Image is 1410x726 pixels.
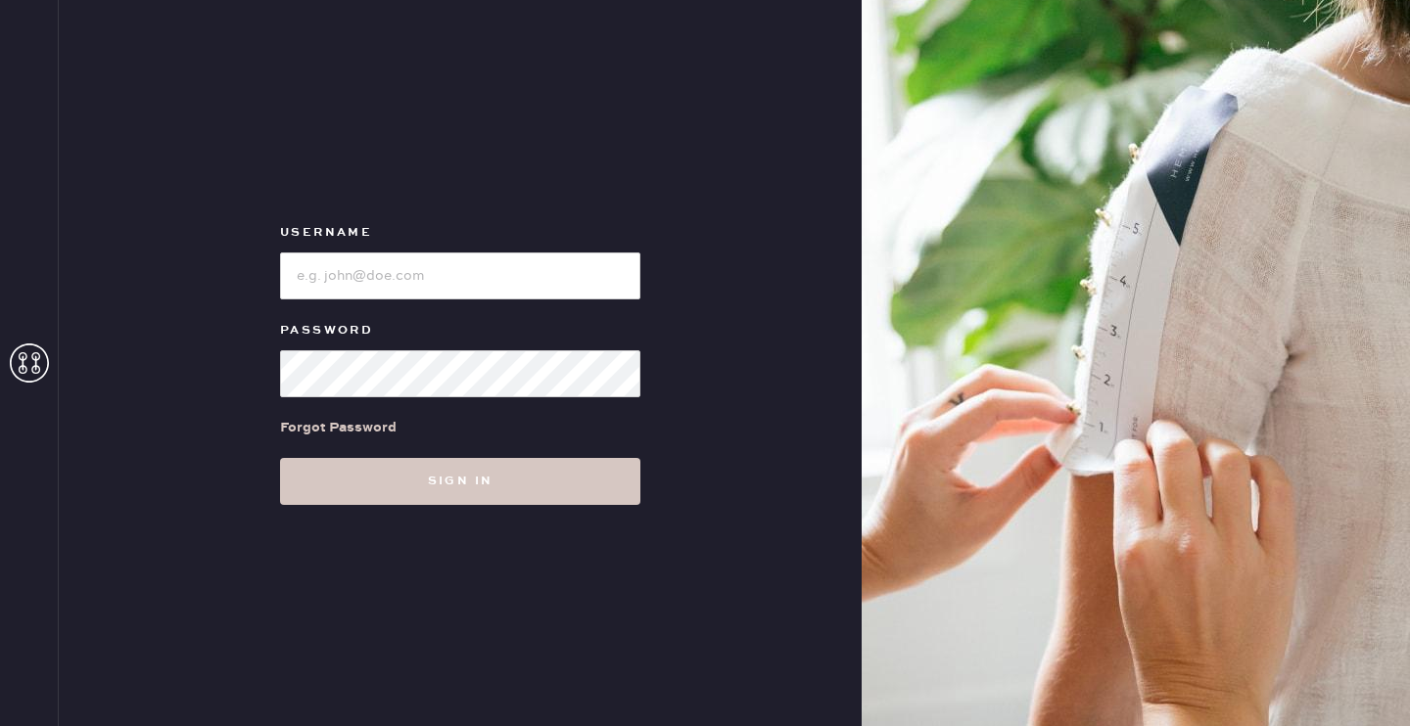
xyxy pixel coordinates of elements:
[280,397,397,458] a: Forgot Password
[280,417,397,438] div: Forgot Password
[280,252,640,299] input: e.g. john@doe.com
[280,458,640,505] button: Sign in
[280,221,640,245] label: Username
[280,319,640,342] label: Password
